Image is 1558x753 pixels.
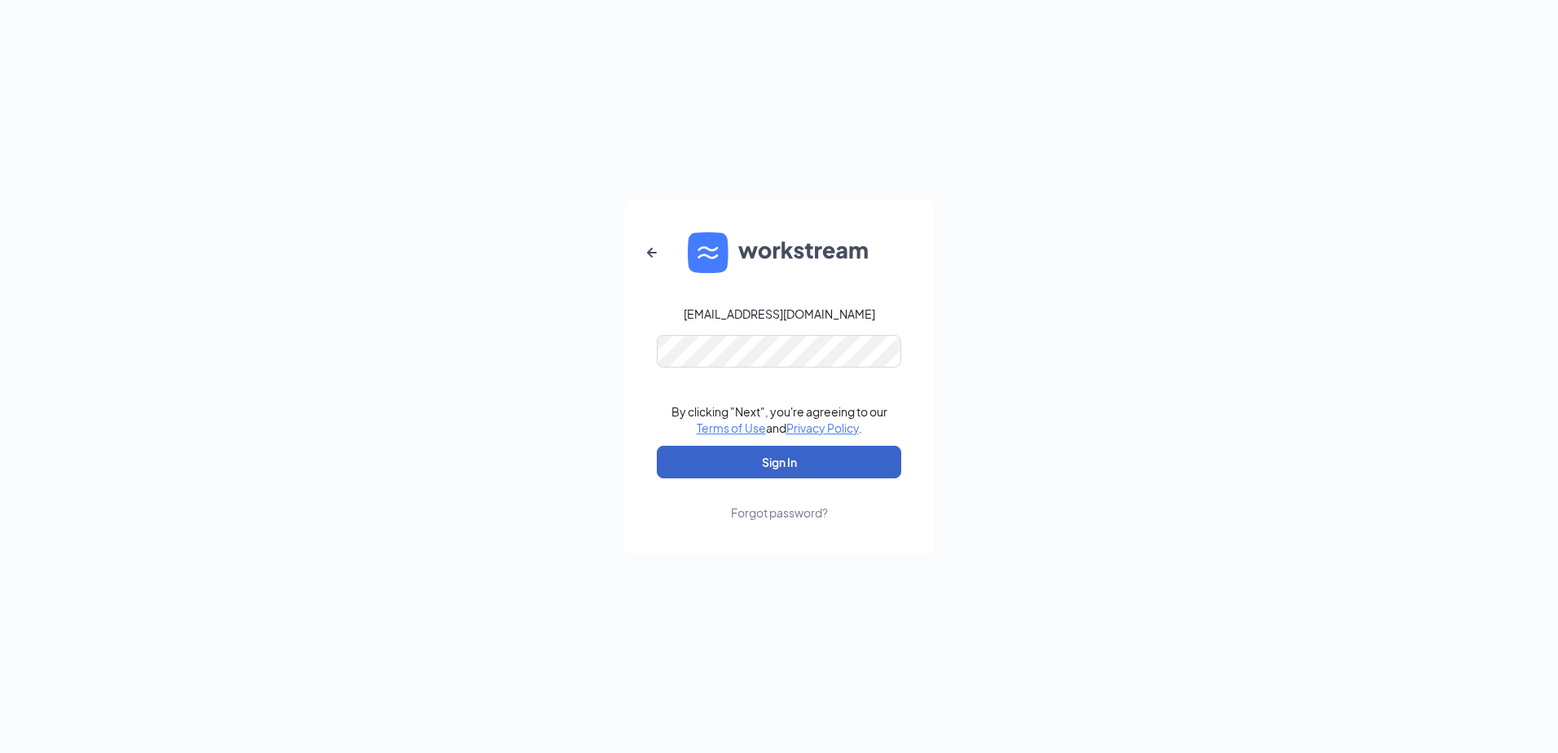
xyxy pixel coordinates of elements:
[731,478,828,521] a: Forgot password?
[671,403,887,436] div: By clicking "Next", you're agreeing to our and .
[642,243,662,262] svg: ArrowLeftNew
[657,446,901,478] button: Sign In
[697,421,766,435] a: Terms of Use
[632,233,671,272] button: ArrowLeftNew
[731,504,828,521] div: Forgot password?
[786,421,859,435] a: Privacy Policy
[688,232,870,273] img: WS logo and Workstream text
[684,306,875,322] div: [EMAIL_ADDRESS][DOMAIN_NAME]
